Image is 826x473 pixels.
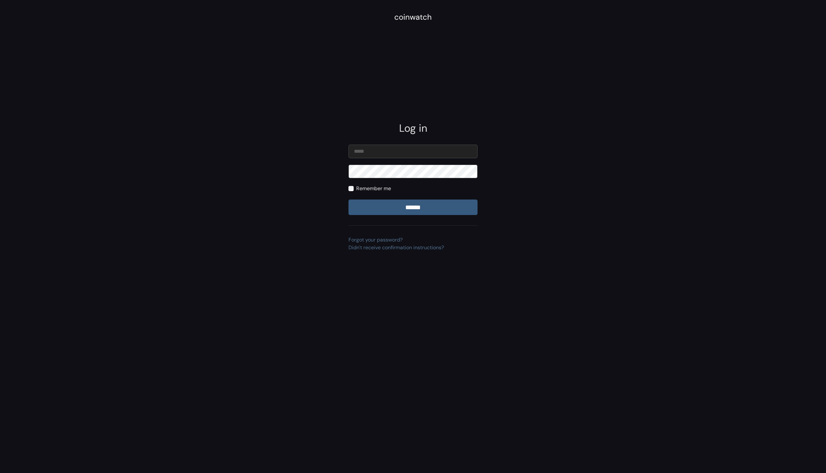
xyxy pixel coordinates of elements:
[394,15,432,21] a: coinwatch
[356,185,391,192] label: Remember me
[348,236,403,243] a: Forgot your password?
[394,11,432,23] div: coinwatch
[348,122,478,134] h2: Log in
[348,244,444,251] a: Didn't receive confirmation instructions?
